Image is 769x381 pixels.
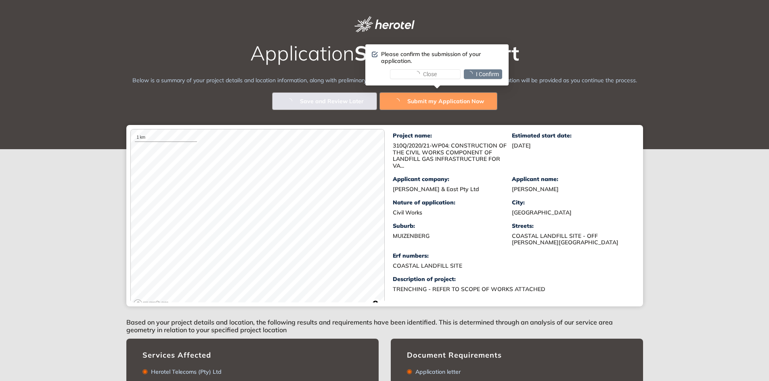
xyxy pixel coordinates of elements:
div: 310Q/2020/21-WP04: CONSTRUCTION OF THE CIVIL WORKS COMPONENT OF LANDFILL GAS INFRASTRUCTURE FOR V... [393,142,512,169]
div: [DATE] [512,142,631,149]
div: Applicant company: [393,176,512,183]
div: City: [512,199,631,206]
div: Application letter [412,369,461,375]
a: Mapbox logo [133,299,169,308]
div: [PERSON_NAME] [512,186,631,193]
button: Submit my Application Now [380,93,497,110]
span: ... [400,162,404,169]
span: loading [414,71,423,77]
div: Project name: [393,132,512,139]
div: Nature of application: [393,199,512,206]
div: Estimated start date: [512,132,631,139]
span: I Confirm [476,70,499,79]
div: Erf numbers: [393,252,512,259]
span: loading [393,98,407,104]
span: Toggle attribution [373,299,378,308]
div: TRENCHING - REFER TO SCOPE OF WORKS ATTACHED [393,286,595,293]
div: Herotel Telecoms (Pty) Ltd [148,369,222,375]
div: [GEOGRAPHIC_DATA] [512,209,631,216]
div: Below is a summary of your project details and location information, along with preliminary resul... [126,76,643,85]
div: Streets: [512,223,631,229]
span: Submit my Application Now [407,97,484,106]
span: Summary Report [354,40,519,66]
div: Based on your project details and location, the following results and requirements have been iden... [126,306,643,339]
span: loading [467,71,476,77]
div: COASTAL LANDFILL SITE [393,262,512,269]
div: 1 km [135,133,197,142]
div: Civil Works [393,209,512,216]
div: [PERSON_NAME] & East Pty Ltd [393,186,512,193]
div: COASTAL LANDFILL SITE - OFF [PERSON_NAME][GEOGRAPHIC_DATA] [512,233,631,246]
canvas: Map [131,129,384,311]
span: 310Q/2020/21-WP04: CONSTRUCTION OF THE CIVIL WORKS COMPONENT OF LANDFILL GAS INFRASTRUCTURE FOR VA [393,142,507,169]
button: Close [390,69,461,79]
span: Close [423,70,437,79]
div: Suburb: [393,223,512,229]
img: logo [354,16,414,32]
div: MUIZENBERG [393,233,512,239]
h2: Application [126,42,643,64]
button: I Confirm [464,69,502,79]
div: Services Affected [142,351,362,360]
div: Please confirm the submission of your application. [381,51,502,65]
div: Applicant name: [512,176,631,183]
div: Document Requirements [407,351,627,360]
div: Description of project: [393,276,631,283]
